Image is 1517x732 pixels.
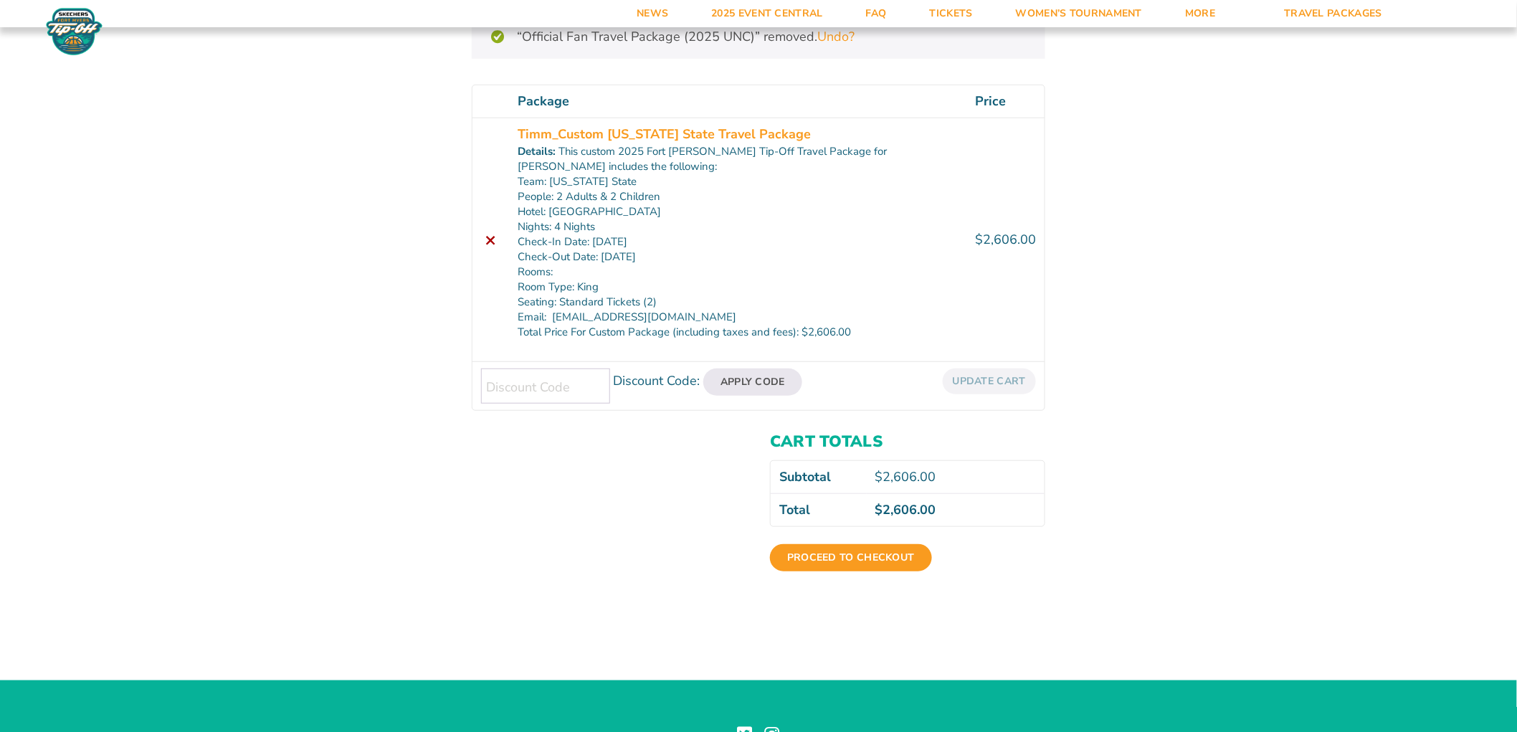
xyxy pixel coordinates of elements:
a: Timm_Custom [US_STATE] State Travel Package [518,125,811,144]
a: Proceed to checkout [770,544,932,571]
th: Package [509,85,966,118]
img: Fort Myers Tip-Off [43,7,105,56]
p: Seating: Standard Tickets (2) [518,295,958,310]
input: Discount Code [481,369,610,404]
p: Team: [US_STATE] State People: 2 Adults & 2 Children Hotel: [GEOGRAPHIC_DATA] Nights: 4 Nights Ch... [518,174,958,295]
h2: Cart totals [770,432,1045,451]
span: $ [875,501,883,518]
th: Price [966,85,1045,118]
p: Total Price For Custom Package (including taxes and fees): $2,606.00 [518,325,958,340]
a: Remove this item [481,230,500,249]
button: Apply Code [703,369,802,396]
span: $ [875,468,883,485]
button: Update cart [943,369,1036,394]
bdi: 2,606.00 [875,501,936,518]
div: “Official Fan Travel Package (2025 UNC)” removed. [472,13,1045,59]
p: This custom 2025 Fort [PERSON_NAME] Tip-Off Travel Package for [PERSON_NAME] includes the following: [518,144,958,174]
th: Total [771,493,867,526]
span: $ [975,231,983,248]
label: Discount Code: [613,372,700,389]
dt: Details: [518,144,556,159]
p: Email: [EMAIL_ADDRESS][DOMAIN_NAME] [518,310,958,325]
th: Subtotal [771,461,867,493]
a: Undo? [817,28,855,46]
bdi: 2,606.00 [875,468,936,485]
bdi: 2,606.00 [975,231,1036,248]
